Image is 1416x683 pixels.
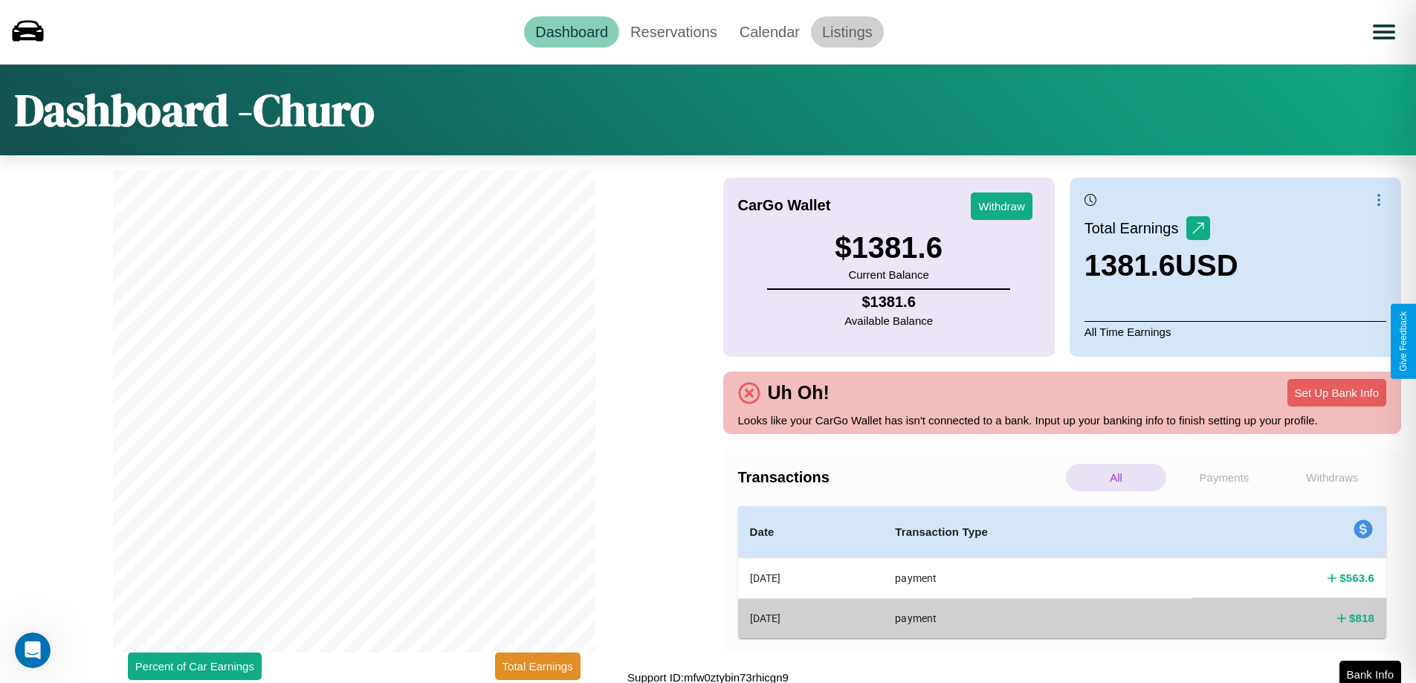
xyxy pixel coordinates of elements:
[1084,215,1186,242] p: Total Earnings
[835,265,943,285] p: Current Balance
[1349,610,1374,626] h4: $ 818
[895,523,1180,541] h4: Transaction Type
[738,506,1387,638] table: simple table
[15,80,375,140] h1: Dashboard - Churo
[524,16,619,48] a: Dashboard
[619,16,728,48] a: Reservations
[883,598,1192,638] th: payment
[1398,311,1409,372] div: Give Feedback
[1339,570,1374,586] h4: $ 563.6
[1084,249,1238,282] h3: 1381.6 USD
[1084,321,1386,342] p: All Time Earnings
[1282,464,1383,491] p: Withdraws
[883,558,1192,599] th: payment
[15,632,51,668] iframe: Intercom live chat
[728,16,811,48] a: Calendar
[1287,379,1386,407] button: Set Up Bank Info
[738,598,884,638] th: [DATE]
[750,523,872,541] h4: Date
[1174,464,1274,491] p: Payments
[1363,11,1405,53] button: Open menu
[971,192,1032,220] button: Withdraw
[128,653,262,680] button: Percent of Car Earnings
[844,294,933,311] h4: $ 1381.6
[844,311,933,331] p: Available Balance
[760,382,837,404] h4: Uh Oh!
[738,410,1387,430] p: Looks like your CarGo Wallet has isn't connected to a bank. Input up your banking info to finish ...
[835,231,943,265] h3: $ 1381.6
[738,558,884,599] th: [DATE]
[738,469,1062,486] h4: Transactions
[495,653,581,680] button: Total Earnings
[1066,464,1166,491] p: All
[811,16,884,48] a: Listings
[738,197,831,214] h4: CarGo Wallet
